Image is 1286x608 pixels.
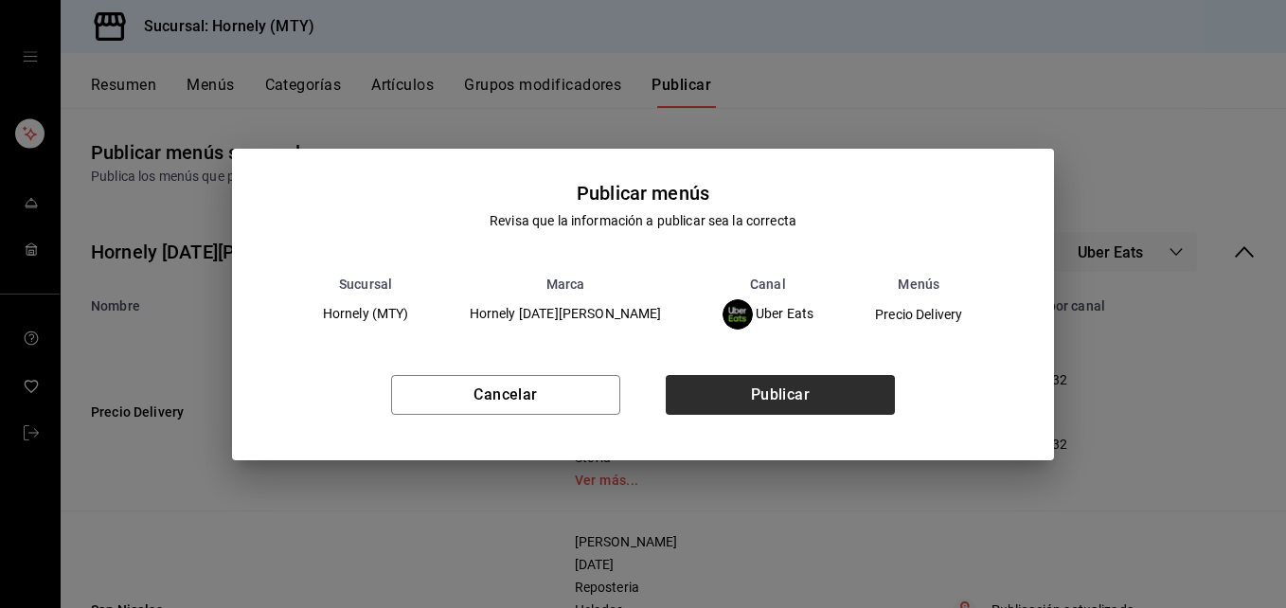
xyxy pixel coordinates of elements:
button: Publicar [666,375,895,415]
th: Marca [439,277,692,292]
th: Menús [844,277,993,292]
th: Canal [692,277,845,292]
div: Publicar menús [577,179,709,207]
div: Uber Eats [723,299,814,330]
div: Revisa que la información a publicar sea la correcta [490,211,796,231]
span: Precio Delivery [875,308,962,321]
button: Cancelar [391,375,620,415]
td: Hornely (MTY) [293,292,439,337]
td: Hornely [DATE][PERSON_NAME] [439,292,692,337]
th: Sucursal [293,277,439,292]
